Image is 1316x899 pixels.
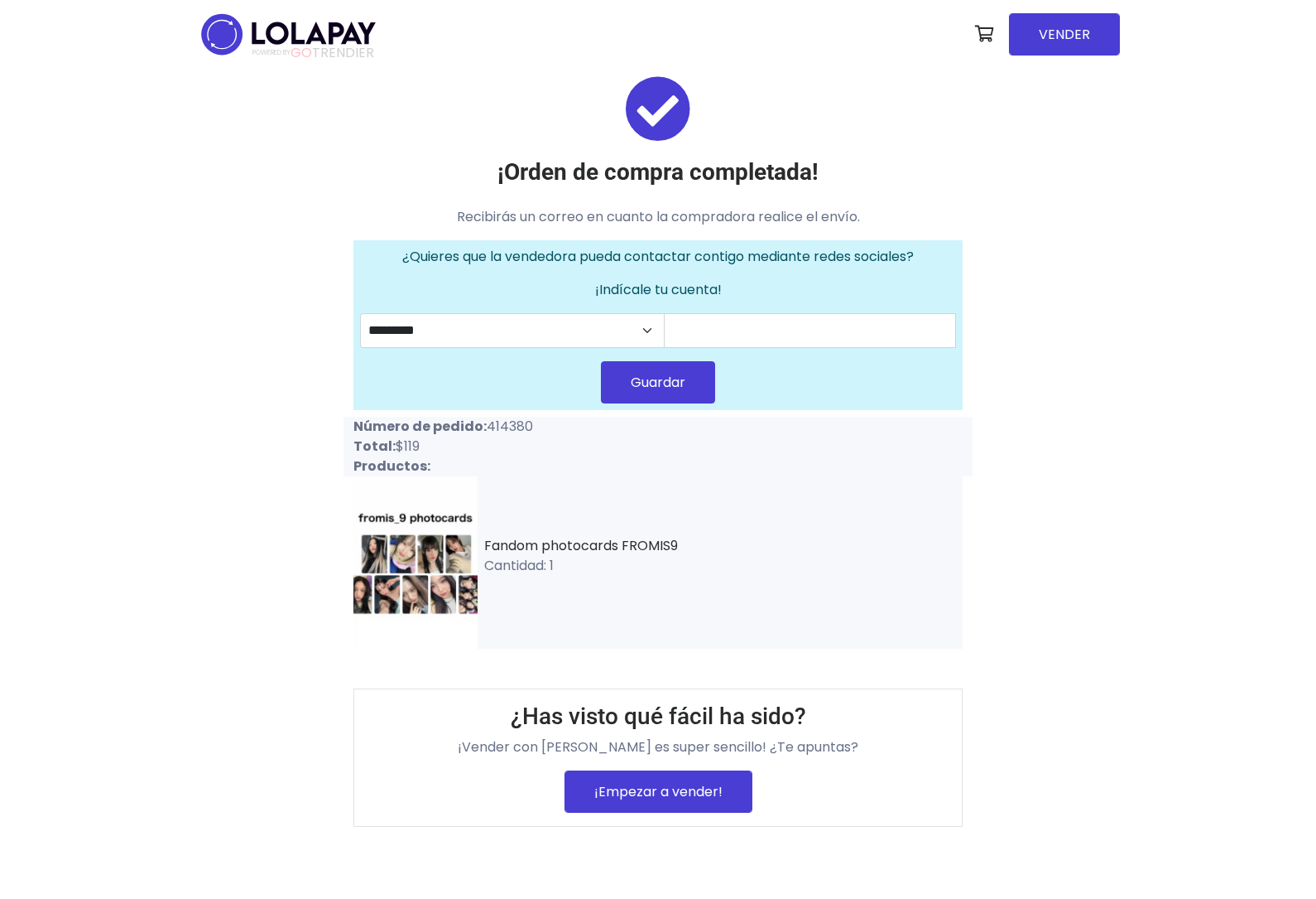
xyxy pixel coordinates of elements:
[353,437,396,456] strong: Total:
[360,280,956,300] p: ¡Indícale tu cuenta!
[353,417,648,437] p: 414380
[484,556,963,576] p: Cantidad: 1
[353,417,487,436] strong: Número de pedido:
[484,536,678,555] a: Fandom photocards FROMIS9
[1009,13,1120,56] a: VENDER
[196,8,381,60] img: logo
[353,207,963,227] p: Recibirás un correo en cuanto la compradora realice el envío.
[564,771,752,813] a: ¡Empezar a vender!
[360,247,956,267] p: ¿Quieres que la vendedora pueda contactar contigo mediante redes sociales?
[291,43,312,62] span: GO
[353,457,430,476] strong: Productos:
[367,703,949,731] h3: ¿Has visto qué fácil ha sido?
[601,361,715,404] button: Guardar
[367,737,949,757] p: ¡Vender con [PERSON_NAME] es super sencillo! ¿Te apuntas?
[353,158,963,186] h3: ¡Orden de compra completada!
[353,476,478,649] img: small_1717789240001.jpeg
[252,46,374,60] span: TRENDIER
[252,48,291,57] span: POWERED BY
[353,437,648,457] p: $119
